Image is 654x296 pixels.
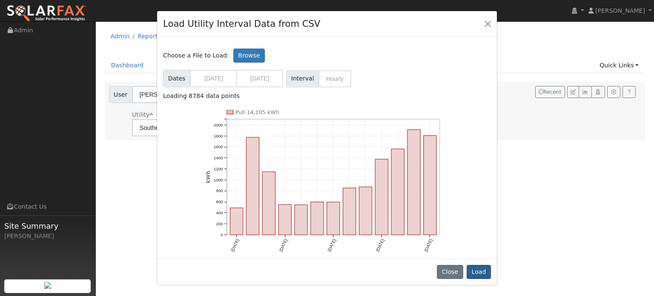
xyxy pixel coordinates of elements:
[163,51,229,60] span: Choose a File to Load:
[230,238,240,252] text: [DATE]
[213,167,223,171] text: 1200
[467,265,491,279] button: Load
[213,122,223,127] text: 2000
[376,238,385,252] text: [DATE]
[233,49,265,63] label: Browse
[408,129,421,235] rect: onclick=""
[163,17,320,31] h4: Load Utility Interval Data from CSV
[163,92,491,101] div: Loading 8784 data points
[343,188,356,235] rect: onclick=""
[327,202,340,235] rect: onclick=""
[213,178,223,182] text: 1000
[235,109,279,115] text: Pull 14,105 kWh
[482,17,494,29] button: Close
[392,149,404,235] rect: onclick=""
[311,202,324,235] rect: onclick=""
[286,70,319,87] span: Interval
[327,238,337,252] text: [DATE]
[213,144,223,149] text: 1600
[213,155,223,160] text: 1400
[437,265,463,279] button: Close
[216,221,223,226] text: 200
[213,133,223,138] text: 1800
[230,208,243,235] rect: onclick=""
[424,238,433,252] text: [DATE]
[424,135,437,235] rect: onclick=""
[278,238,288,252] text: [DATE]
[359,187,372,235] rect: onclick=""
[376,159,388,235] rect: onclick=""
[216,188,223,193] text: 800
[205,171,211,184] text: kWh
[216,199,223,204] text: 600
[278,204,291,235] rect: onclick=""
[262,172,275,235] rect: onclick=""
[295,205,307,235] rect: onclick=""
[221,233,223,237] text: 0
[163,70,190,87] span: Dates
[216,210,223,215] text: 400
[246,137,259,235] rect: onclick=""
